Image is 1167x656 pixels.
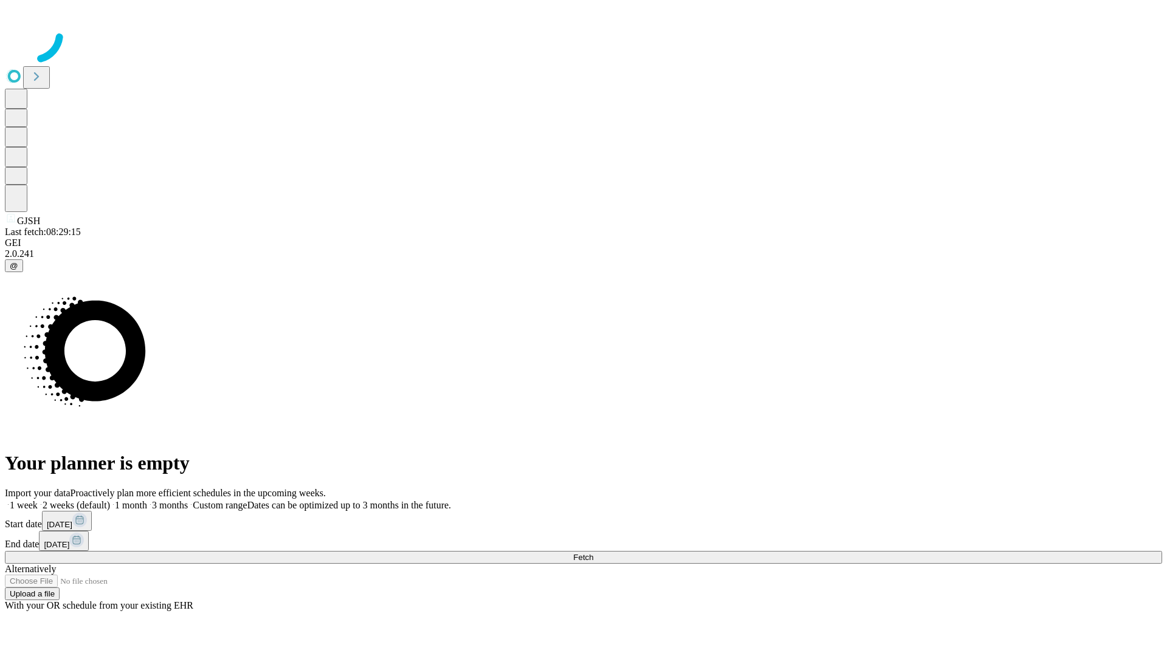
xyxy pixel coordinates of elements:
[5,259,23,272] button: @
[5,452,1162,474] h1: Your planner is empty
[247,500,451,510] span: Dates can be optimized up to 3 months in the future.
[47,520,72,529] span: [DATE]
[5,248,1162,259] div: 2.0.241
[5,600,193,610] span: With your OR schedule from your existing EHR
[5,227,81,237] span: Last fetch: 08:29:15
[5,587,60,600] button: Upload a file
[5,564,56,574] span: Alternatively
[193,500,247,510] span: Custom range
[44,540,69,549] span: [DATE]
[152,500,188,510] span: 3 months
[5,551,1162,564] button: Fetch
[39,531,89,551] button: [DATE]
[71,488,326,498] span: Proactively plan more efficient schedules in the upcoming weeks.
[10,500,38,510] span: 1 week
[5,237,1162,248] div: GEI
[42,511,92,531] button: [DATE]
[573,553,593,562] span: Fetch
[5,488,71,498] span: Import your data
[43,500,110,510] span: 2 weeks (default)
[5,511,1162,531] div: Start date
[10,261,18,270] span: @
[17,216,40,226] span: GJSH
[5,531,1162,551] div: End date
[115,500,147,510] span: 1 month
